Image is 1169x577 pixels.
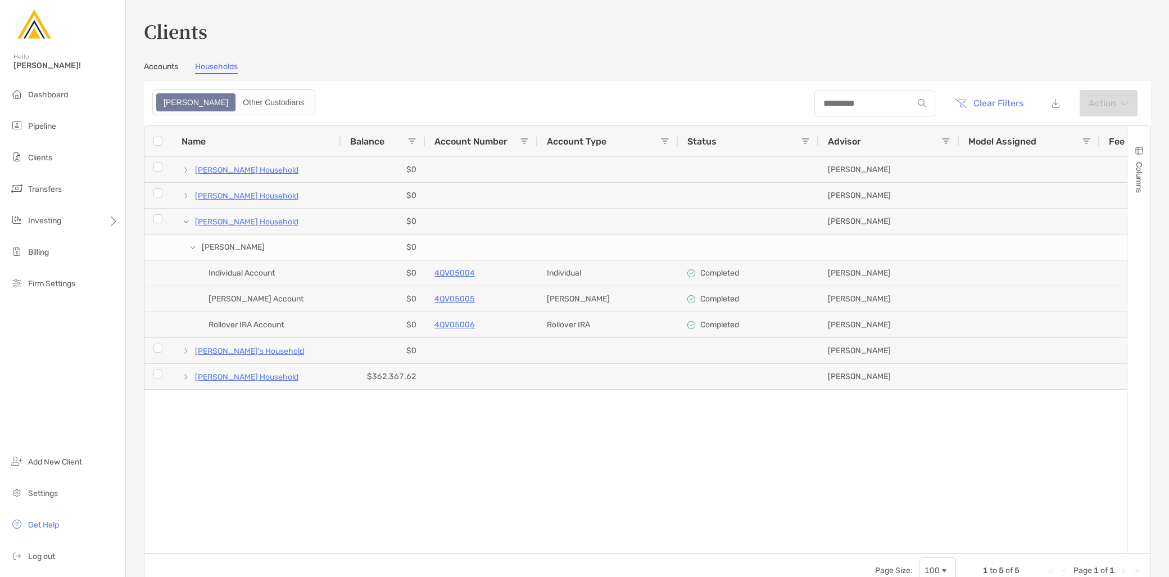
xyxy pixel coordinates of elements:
[202,238,265,256] span: [PERSON_NAME]
[687,269,695,277] img: complete icon
[1094,566,1099,575] span: 1
[968,136,1036,147] span: Model Assigned
[1109,566,1114,575] span: 1
[983,566,988,575] span: 1
[28,90,68,100] span: Dashboard
[195,370,298,384] a: [PERSON_NAME] Household
[28,489,58,498] span: Settings
[195,344,304,358] a: [PERSON_NAME]'s Household
[1080,90,1138,116] button: Actionarrow
[157,94,234,110] div: Zoe
[687,136,717,147] span: Status
[1060,566,1069,575] div: Previous Page
[1121,101,1129,106] img: arrow
[700,268,739,278] p: Completed
[990,566,997,575] span: to
[1073,566,1092,575] span: Page
[237,94,310,110] div: Other Custodians
[13,4,54,45] img: Zoe Logo
[819,286,959,312] div: [PERSON_NAME]
[875,566,913,575] div: Page Size:
[434,136,508,147] span: Account Number
[341,209,425,234] div: $0
[819,364,959,389] div: [PERSON_NAME]
[538,312,678,337] div: Rollover IRA
[195,189,298,203] a: [PERSON_NAME] Household
[999,566,1004,575] span: 5
[434,292,475,306] a: 4QV05005
[946,91,1032,116] button: Clear Filters
[28,457,82,467] span: Add New Client
[828,136,861,147] span: Advisor
[687,295,695,303] img: complete icon
[341,364,425,389] div: $362,367.62
[819,260,959,286] div: [PERSON_NAME]
[195,163,298,177] a: [PERSON_NAME] Household
[341,157,425,182] div: $0
[925,566,940,575] div: 100
[819,157,959,182] div: [PERSON_NAME]
[1134,162,1144,193] span: Columns
[10,276,24,290] img: firm-settings icon
[700,320,739,330] p: Completed
[1046,566,1055,575] div: First Page
[819,183,959,208] div: [PERSON_NAME]
[10,182,24,195] img: transfers icon
[10,517,24,531] img: get-help icon
[209,290,303,308] span: [PERSON_NAME] Account
[28,121,56,131] span: Pipeline
[341,286,425,312] div: $0
[819,338,959,363] div: [PERSON_NAME]
[10,245,24,258] img: billing icon
[341,312,425,337] div: $0
[195,62,238,74] a: Households
[547,136,606,147] span: Account Type
[918,99,926,107] img: input icon
[10,549,24,562] img: logout icon
[209,315,284,334] span: Rollover IRA Account
[182,136,206,147] span: Name
[209,264,275,282] span: Individual Account
[1014,566,1020,575] span: 5
[687,321,695,329] img: complete icon
[28,216,61,226] span: Investing
[538,286,678,312] div: [PERSON_NAME]
[144,18,1151,44] h3: Clients
[434,318,475,332] a: 4QV05006
[10,213,24,227] img: investing icon
[13,61,119,70] span: [PERSON_NAME]!
[350,136,384,147] span: Balance
[10,150,24,164] img: clients icon
[28,153,52,163] span: Clients
[10,87,24,101] img: dashboard icon
[1100,566,1108,575] span: of
[341,235,425,260] div: $0
[538,260,678,286] div: Individual
[28,279,75,288] span: Firm Settings
[10,454,24,468] img: add_new_client icon
[28,247,49,257] span: Billing
[819,312,959,337] div: [PERSON_NAME]
[144,62,178,74] a: Accounts
[341,260,425,286] div: $0
[1132,566,1141,575] div: Last Page
[195,215,298,229] a: [PERSON_NAME] Household
[341,183,425,208] div: $0
[28,552,55,561] span: Log out
[1005,566,1013,575] span: of
[10,119,24,132] img: pipeline icon
[341,338,425,363] div: $0
[1119,566,1128,575] div: Next Page
[819,209,959,234] div: [PERSON_NAME]
[152,89,315,115] div: segmented control
[28,520,59,530] span: Get Help
[434,266,475,280] a: 4QV05004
